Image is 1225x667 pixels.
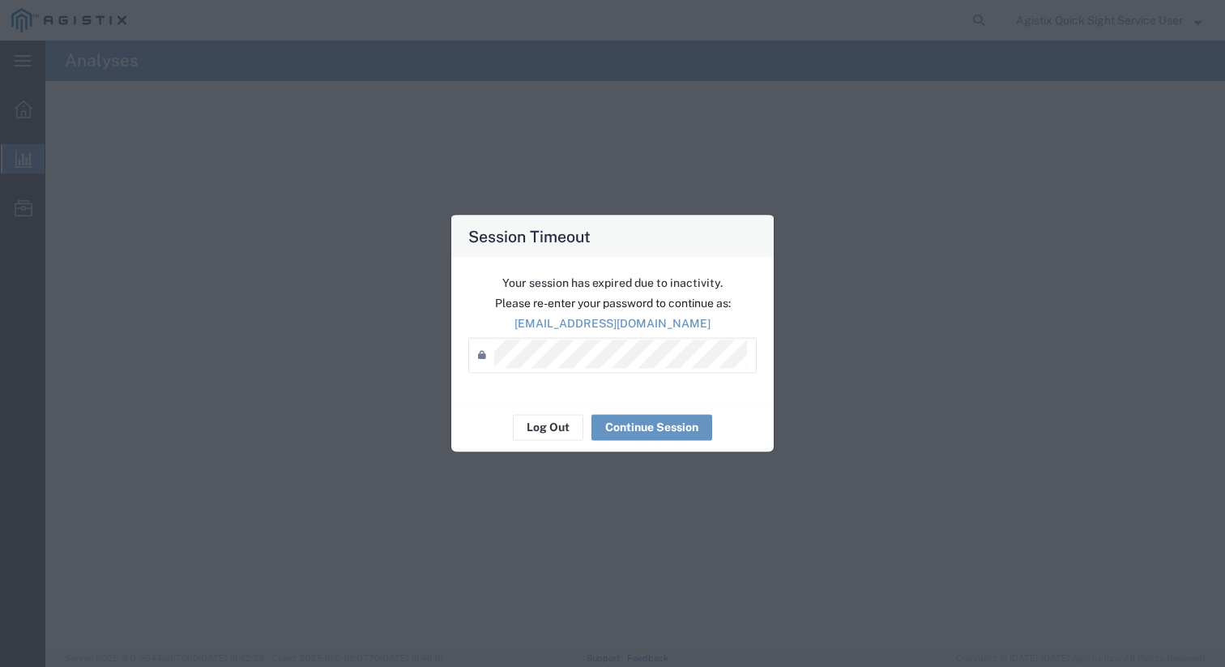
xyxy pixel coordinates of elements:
h4: Session Timeout [468,224,591,247]
p: Please re-enter your password to continue as: [468,294,757,311]
p: [EMAIL_ADDRESS][DOMAIN_NAME] [468,314,757,331]
button: Log Out [513,414,583,440]
button: Continue Session [591,414,712,440]
p: Your session has expired due to inactivity. [468,274,757,291]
